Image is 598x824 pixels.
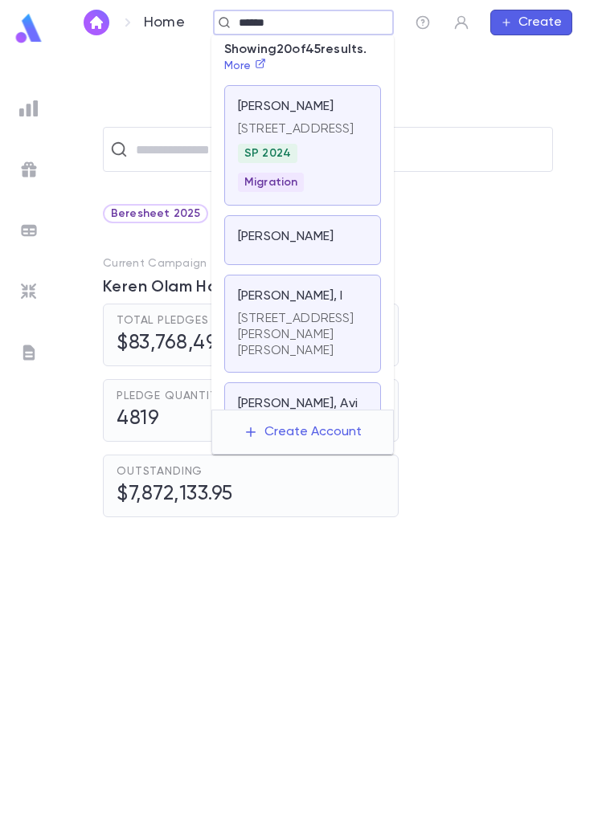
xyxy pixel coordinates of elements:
[231,417,375,447] button: Create Account
[238,229,334,245] p: [PERSON_NAME]
[104,207,207,220] span: Beresheet 2025
[144,14,185,31] p: Home
[103,278,305,297] span: Keren Olam Hatorah 2024
[117,390,226,402] span: Pledge Quantity
[103,257,207,270] p: Current Campaign
[211,35,394,80] p: Showing 20 of 45 results.
[19,99,39,118] img: reports_grey.c525e4749d1bce6a11f5fe2a8de1b229.svg
[238,311,367,359] p: [STREET_ADDRESS][PERSON_NAME][PERSON_NAME]
[238,99,334,115] p: [PERSON_NAME]
[117,465,203,478] span: Outstanding
[19,343,39,362] img: letters_grey.7941b92b52307dd3b8a917253454ce1c.svg
[238,176,304,189] span: Migration
[19,282,39,301] img: imports_grey.530a8a0e642e233f2baf0ef88e8c9fcb.svg
[13,13,45,44] img: logo
[117,483,233,507] h5: $7,872,133.95
[103,204,208,223] div: Beresheet 2025
[117,314,209,327] span: Total Pledges
[238,147,297,160] span: SP 2024
[19,221,39,240] img: batches_grey.339ca447c9d9533ef1741baa751efc33.svg
[238,121,367,137] p: [STREET_ADDRESS]
[238,288,343,304] p: [PERSON_NAME], I
[87,16,106,29] img: home_white.a664292cf8c1dea59945f0da9f25487c.svg
[238,396,367,428] p: [PERSON_NAME], Avi and [PERSON_NAME]
[117,407,159,431] h5: 4819
[224,60,266,71] a: More
[117,332,252,356] h5: $83,768,497.09
[19,160,39,179] img: campaigns_grey.99e729a5f7ee94e3726e6486bddda8f1.svg
[490,10,572,35] button: Create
